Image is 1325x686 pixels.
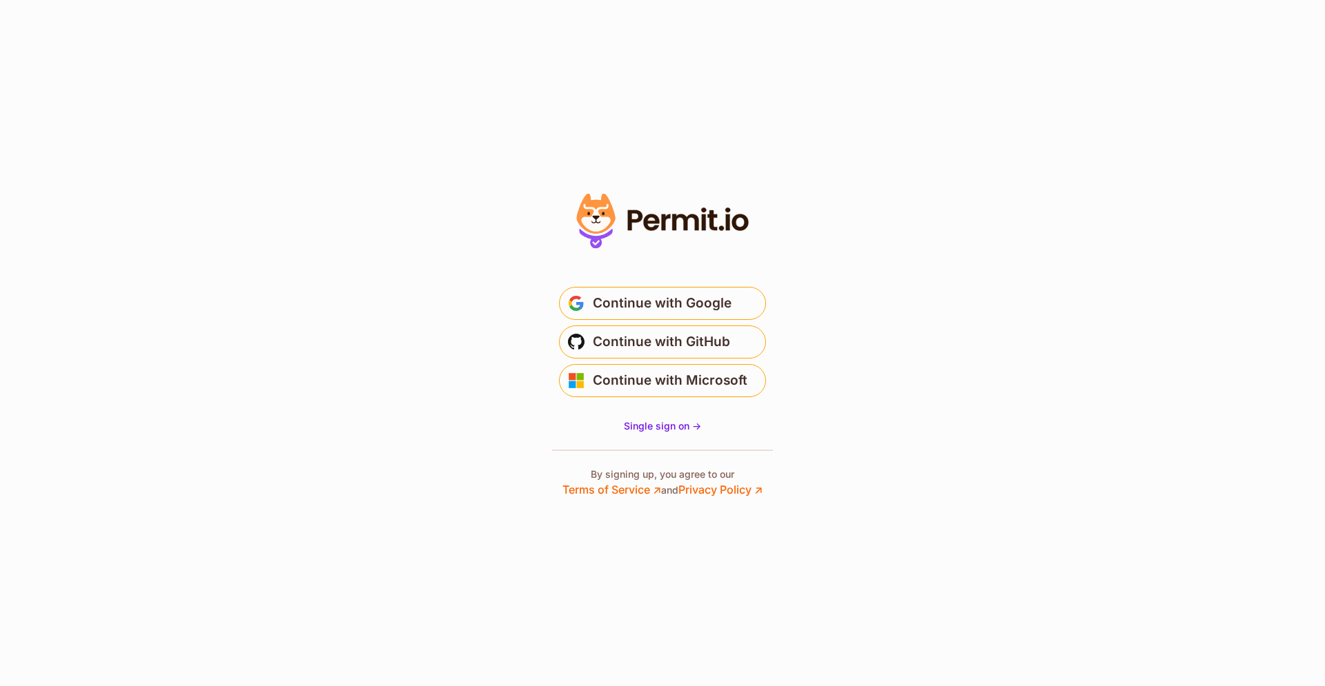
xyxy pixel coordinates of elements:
span: Continue with Microsoft [593,370,747,392]
a: Single sign on -> [624,419,701,433]
button: Continue with Google [559,287,766,320]
span: Continue with GitHub [593,331,730,353]
a: Terms of Service ↗ [562,483,661,496]
a: Privacy Policy ↗ [678,483,763,496]
span: Continue with Google [593,292,732,314]
button: Continue with Microsoft [559,364,766,397]
p: By signing up, you agree to our and [562,467,763,498]
span: Single sign on -> [624,420,701,432]
button: Continue with GitHub [559,325,766,359]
